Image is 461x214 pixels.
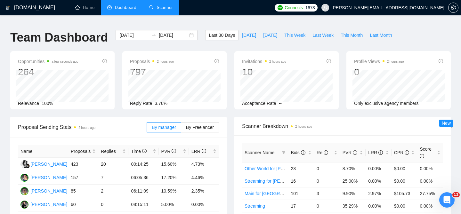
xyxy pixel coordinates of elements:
[337,30,366,40] button: This Month
[20,201,28,209] img: EZ
[392,162,417,175] td: $0.00
[394,150,409,155] span: CPR
[324,150,328,155] span: info-circle
[314,175,340,187] td: 0
[149,5,173,10] a: searchScanner
[263,32,277,39] span: [DATE]
[128,171,158,185] td: 06:05:36
[115,5,136,10] span: Dashboard
[366,162,392,175] td: 0.00%
[314,187,340,200] td: 3
[18,66,78,78] div: 264
[30,201,67,208] div: [PERSON_NAME]
[368,150,383,155] span: LRR
[155,101,167,106] span: 3.76%
[420,147,432,159] span: Score
[130,66,174,78] div: 797
[98,185,128,198] td: 2
[354,66,404,78] div: 0
[30,187,67,194] div: [PERSON_NAME]
[392,200,417,212] td: $0.00
[30,161,67,168] div: [PERSON_NAME]
[301,150,305,155] span: info-circle
[20,188,67,193] a: YT[PERSON_NAME]
[449,5,458,10] span: setting
[152,125,176,130] span: By manager
[98,145,128,158] th: Replies
[131,149,146,154] span: Time
[285,4,304,11] span: Connects:
[340,200,366,212] td: 35.29%
[448,5,458,10] a: setting
[209,32,235,39] span: Last 30 Days
[10,30,108,45] h1: Team Dashboard
[101,148,121,155] span: Replies
[159,185,189,198] td: 10.59%
[280,148,287,157] span: filter
[128,198,158,211] td: 08:15:11
[242,32,256,39] span: [DATE]
[18,58,78,65] span: Opportunities
[340,175,366,187] td: 25.00%
[442,121,451,126] span: New
[282,151,286,155] span: filter
[448,3,458,13] button: setting
[191,149,206,154] span: LRR
[128,185,158,198] td: 06:11:09
[42,101,53,106] span: 100%
[214,59,219,63] span: info-circle
[5,3,10,13] img: logo
[245,203,265,209] a: Streaming
[151,33,156,38] span: to
[295,125,312,128] time: 2 hours ago
[354,58,404,65] span: Profile Views
[417,175,443,187] td: 0.00%
[366,187,392,200] td: 2.97%
[327,59,331,63] span: info-circle
[314,200,340,212] td: 0
[52,60,78,63] time: a few seconds ago
[71,148,91,155] span: Proposals
[392,187,417,200] td: $105.73
[75,5,94,10] a: homeHome
[151,33,156,38] span: swap-right
[366,175,392,187] td: 0.00%
[98,171,128,185] td: 7
[68,145,98,158] th: Proposals
[245,178,310,184] a: Streaming for [PERSON_NAME]
[68,158,98,171] td: 423
[202,149,206,153] span: info-circle
[420,154,424,158] span: info-circle
[323,5,328,10] span: user
[189,158,219,171] td: 4.73%
[340,162,366,175] td: 8.70%
[186,125,214,130] span: By Freelancer
[189,171,219,185] td: 4.46%
[245,150,274,155] span: Scanner Name
[98,158,128,171] td: 20
[159,171,189,185] td: 17.20%
[439,59,443,63] span: info-circle
[205,30,239,40] button: Last 30 Days
[269,60,286,63] time: 2 hours ago
[366,30,395,40] button: Last Month
[20,187,28,195] img: YT
[288,162,314,175] td: 23
[309,30,337,40] button: Last Week
[353,150,357,155] span: info-circle
[378,150,383,155] span: info-circle
[242,58,286,65] span: Invitations
[18,145,68,158] th: Name
[78,126,95,130] time: 2 hours ago
[370,32,392,39] span: Last Month
[119,32,149,39] input: Start date
[159,198,189,211] td: 5.00%
[242,122,443,130] span: Scanner Breakdown
[288,175,314,187] td: 16
[288,200,314,212] td: 17
[314,162,340,175] td: 0
[161,149,176,154] span: PVR
[102,59,107,63] span: info-circle
[20,161,67,166] a: GB[PERSON_NAME]
[68,171,98,185] td: 157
